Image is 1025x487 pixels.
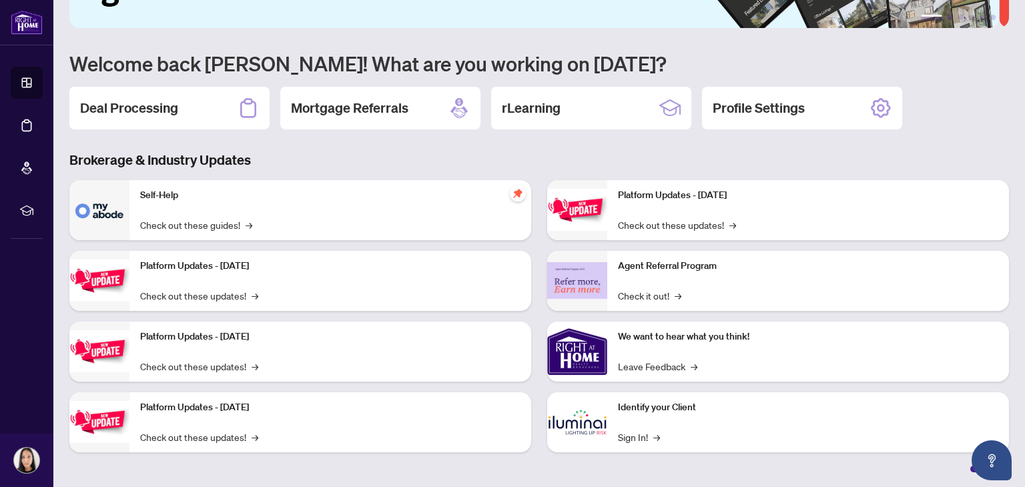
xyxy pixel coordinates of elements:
a: Check out these updates!→ [140,430,258,444]
span: → [729,217,736,232]
h3: Brokerage & Industry Updates [69,151,1009,169]
a: Check out these updates!→ [618,217,736,232]
p: Platform Updates - [DATE] [140,259,521,274]
p: Identify your Client [618,400,998,415]
p: Platform Updates - [DATE] [618,188,998,203]
button: 4 [969,15,974,20]
p: Platform Updates - [DATE] [140,330,521,344]
span: → [675,288,681,303]
img: Profile Icon [14,448,39,473]
a: Check out these updates!→ [140,288,258,303]
img: logo [11,10,43,35]
h1: Welcome back [PERSON_NAME]! What are you working on [DATE]? [69,51,1009,76]
img: Self-Help [69,180,129,240]
img: Identify your Client [547,392,607,452]
img: Platform Updates - September 16, 2025 [69,260,129,302]
button: 6 [990,15,996,20]
span: pushpin [510,185,526,201]
img: We want to hear what you think! [547,322,607,382]
p: Platform Updates - [DATE] [140,400,521,415]
p: Self-Help [140,188,521,203]
span: → [252,288,258,303]
h2: Deal Processing [80,99,178,117]
p: We want to hear what you think! [618,330,998,344]
img: Platform Updates - July 21, 2025 [69,330,129,372]
button: 3 [958,15,964,20]
a: Sign In!→ [618,430,660,444]
a: Check out these updates!→ [140,359,258,374]
a: Check it out!→ [618,288,681,303]
p: Agent Referral Program [618,259,998,274]
h2: Profile Settings [713,99,805,117]
button: Open asap [972,440,1012,480]
img: Platform Updates - July 8, 2025 [69,401,129,443]
span: → [691,359,697,374]
span: → [252,430,258,444]
h2: rLearning [502,99,561,117]
span: → [653,430,660,444]
a: Leave Feedback→ [618,359,697,374]
a: Check out these guides!→ [140,217,252,232]
button: 1 [921,15,942,20]
span: → [252,359,258,374]
img: Agent Referral Program [547,262,607,299]
button: 5 [980,15,985,20]
button: 2 [948,15,953,20]
h2: Mortgage Referrals [291,99,408,117]
span: → [246,217,252,232]
img: Platform Updates - June 23, 2025 [547,189,607,231]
